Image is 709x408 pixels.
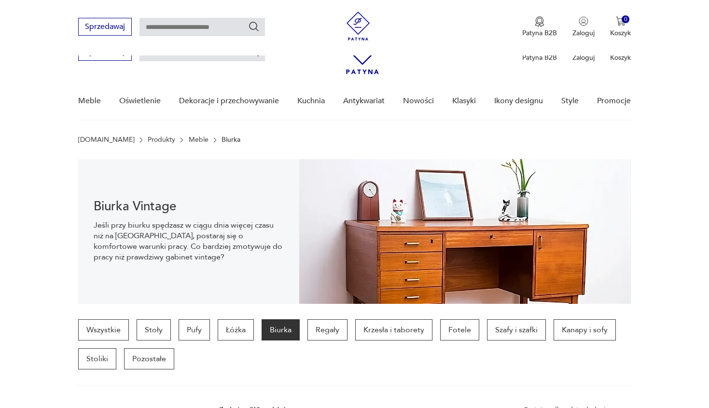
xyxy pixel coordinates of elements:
[299,159,631,304] img: 217794b411677fc89fd9d93ef6550404.webp
[307,319,348,340] a: Regały
[597,82,631,120] a: Promocje
[610,28,631,38] p: Koszyk
[179,82,279,120] a: Dekoracje i przechowywanie
[297,82,325,120] a: Kuchnia
[622,15,630,24] div: 0
[616,16,626,26] img: Ikona koszyka
[522,53,557,62] p: Patyna B2B
[179,319,210,340] a: Pufy
[610,16,631,38] button: 0Koszyk
[452,82,476,120] a: Klasyki
[572,53,595,62] p: Zaloguj
[78,18,132,36] button: Sprzedawaj
[262,319,300,340] a: Biurka
[522,16,557,38] button: Patyna B2B
[610,53,631,62] p: Koszyk
[554,319,616,340] a: Kanapy i sofy
[218,319,254,340] a: Łóżka
[535,16,544,27] img: Ikona medalu
[119,82,161,120] a: Oświetlenie
[522,16,557,38] a: Ikona medaluPatyna B2B
[355,319,432,340] a: Krzesła i taborety
[94,201,284,212] h1: Biurka Vintage
[78,136,135,144] a: [DOMAIN_NAME]
[78,24,132,31] a: Sprzedawaj
[572,16,595,38] button: Zaloguj
[148,136,175,144] a: Produkty
[344,12,373,41] img: Patyna - sklep z meblami i dekoracjami vintage
[137,319,171,340] a: Stoły
[403,82,434,120] a: Nowości
[78,49,132,56] a: Sprzedawaj
[248,21,260,32] button: Szukaj
[94,220,284,262] p: Jeśli przy biurku spędzasz w ciągu dnia więcej czasu niż na [GEOGRAPHIC_DATA], postaraj się o kom...
[440,319,479,340] a: Fotele
[124,348,174,369] a: Pozostałe
[78,82,101,120] a: Meble
[572,28,595,38] p: Zaloguj
[487,319,546,340] a: Szafy i szafki
[522,28,557,38] p: Patyna B2B
[222,136,240,144] p: Biurka
[579,16,588,26] img: Ikonka użytkownika
[343,82,385,120] a: Antykwariat
[561,82,579,120] a: Style
[78,319,129,340] a: Wszystkie
[494,82,543,120] a: Ikony designu
[78,348,116,369] a: Stoliki
[189,136,209,144] a: Meble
